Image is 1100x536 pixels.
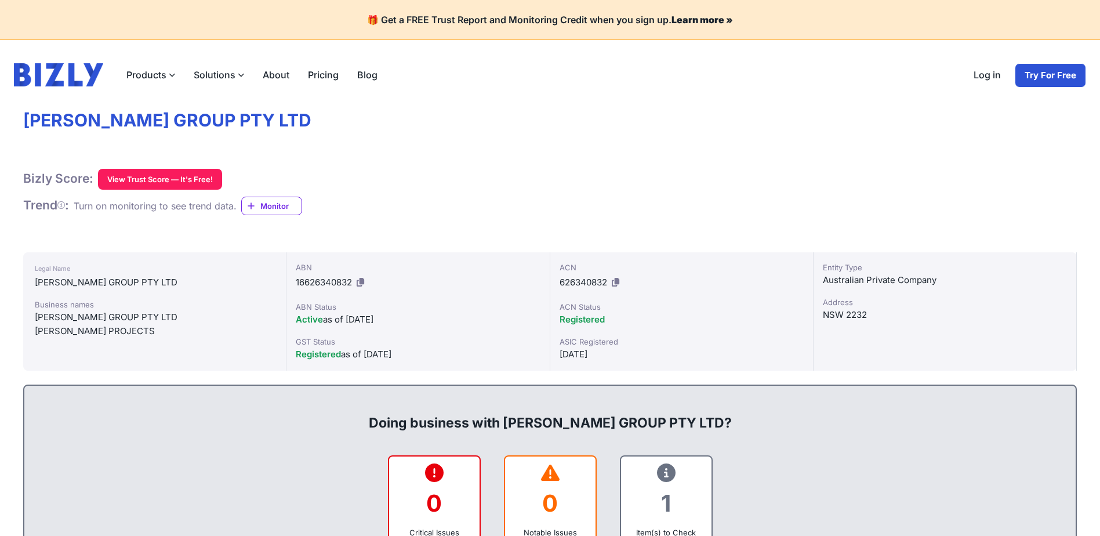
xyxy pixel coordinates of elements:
[14,14,1086,26] h4: 🎁 Get a FREE Trust Report and Monitoring Credit when you sign up.
[260,200,302,212] span: Monitor
[296,262,540,273] div: ABN
[560,277,607,288] span: 626340832
[514,480,586,527] div: 0
[560,301,804,313] div: ACN Status
[296,313,540,327] div: as of [DATE]
[823,296,1067,308] div: Address
[296,336,540,347] div: GST Status
[35,310,274,324] div: [PERSON_NAME] GROUP PTY LTD
[14,63,103,86] img: bizly_logo.svg
[560,314,605,325] span: Registered
[35,262,274,276] div: Legal Name
[184,63,253,86] label: Solutions
[117,63,184,86] label: Products
[253,63,299,86] a: About
[35,324,274,338] div: [PERSON_NAME] PROJECTS
[23,198,69,213] h1: Trend :
[35,276,274,289] div: [PERSON_NAME] GROUP PTY LTD
[296,301,540,313] div: ABN Status
[299,63,348,86] a: Pricing
[823,262,1067,273] div: Entity Type
[296,314,323,325] span: Active
[560,336,804,347] div: ASIC Registered
[671,14,733,26] a: Learn more »
[630,480,702,527] div: 1
[296,277,352,288] span: 16626340832
[560,347,804,361] div: [DATE]
[1015,63,1086,88] a: Try For Free
[296,347,540,361] div: as of [DATE]
[74,199,237,213] div: Turn on monitoring to see trend data.
[241,197,302,215] a: Monitor
[964,63,1010,88] a: Log in
[98,169,222,190] button: View Trust Score — It's Free!
[296,349,341,360] span: Registered
[823,308,1067,322] div: NSW 2232
[35,299,274,310] div: Business names
[823,273,1067,287] div: Australian Private Company
[348,63,387,86] a: Blog
[560,262,804,273] div: ACN
[23,171,93,186] h1: Bizly Score:
[36,395,1064,432] div: Doing business with [PERSON_NAME] GROUP PTY LTD?
[398,480,470,527] div: 0
[23,110,1077,132] h1: [PERSON_NAME] GROUP PTY LTD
